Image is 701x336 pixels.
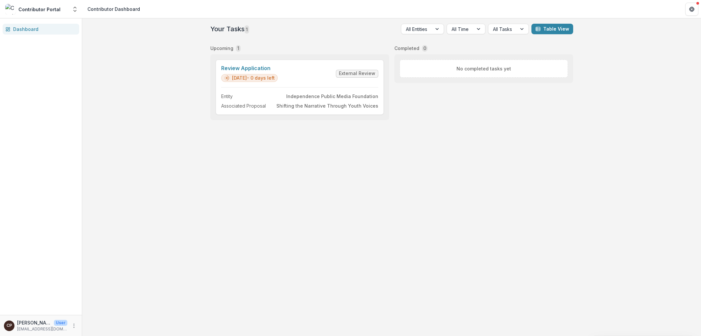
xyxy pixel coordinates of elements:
[245,25,249,34] span: 1
[87,6,140,13] div: Contributor Dashboard
[531,24,573,34] button: Table View
[685,3,698,16] button: Get Help
[70,322,78,330] button: More
[17,319,51,326] p: [PERSON_NAME]
[237,45,239,52] p: 1
[423,45,426,52] p: 0
[221,65,278,71] a: Review Application
[394,45,419,52] p: Completed
[54,320,67,326] p: User
[13,26,74,33] div: Dashboard
[18,6,60,13] div: Contributor Portal
[456,65,511,72] p: No completed tasks yet
[5,4,16,14] img: Contributor Portal
[85,4,143,14] nav: breadcrumb
[3,24,79,35] a: Dashboard
[210,25,249,33] h2: Your Tasks
[17,326,67,332] p: [EMAIL_ADDRESS][DOMAIN_NAME]
[210,45,233,52] p: Upcoming
[70,3,80,16] button: Open entity switcher
[7,323,12,328] div: Carol Posso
